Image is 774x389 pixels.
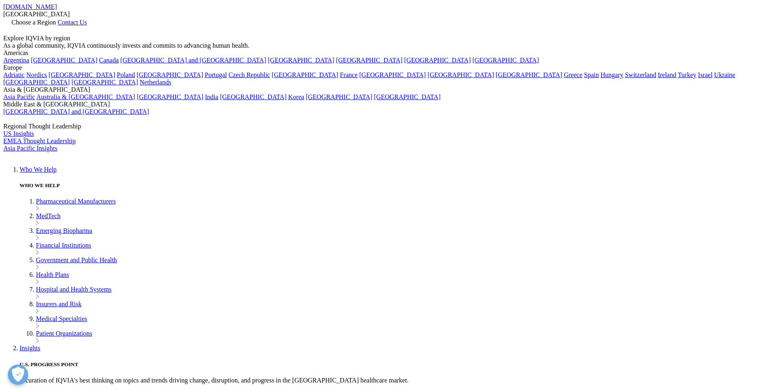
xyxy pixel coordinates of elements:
a: Nordics [26,71,47,78]
a: [GEOGRAPHIC_DATA] [71,79,138,86]
a: [GEOGRAPHIC_DATA] [31,57,98,64]
a: [GEOGRAPHIC_DATA] and [GEOGRAPHIC_DATA] [3,108,149,115]
a: Israel [698,71,713,78]
a: [GEOGRAPHIC_DATA] [496,71,562,78]
a: Netherlands [140,79,171,86]
a: [GEOGRAPHIC_DATA] [49,71,115,78]
a: MedTech [36,212,60,219]
a: Poland [117,71,135,78]
div: Americas [3,49,771,57]
p: A curation of IQVIA's best thinking on topics and trends driving change, disruption, and progress... [20,377,771,384]
a: India [205,93,218,100]
a: Portugal [205,71,227,78]
div: [GEOGRAPHIC_DATA] [3,11,771,18]
a: [GEOGRAPHIC_DATA] [359,71,426,78]
a: Greece [564,71,582,78]
h5: U.S. PROGRESS POINT [20,361,771,368]
a: Czech Republic [228,71,270,78]
div: Asia & [GEOGRAPHIC_DATA] [3,86,771,93]
a: [GEOGRAPHIC_DATA] [137,93,203,100]
a: Ireland [658,71,676,78]
a: [GEOGRAPHIC_DATA] [3,79,70,86]
a: Argentina [3,57,29,64]
a: Korea [288,93,304,100]
a: Patient Organizations [36,330,92,337]
a: Who We Help [20,166,57,173]
button: Open Preferences [8,365,28,385]
h5: WHO WE HELP [20,182,771,189]
a: [GEOGRAPHIC_DATA] [428,71,494,78]
a: [GEOGRAPHIC_DATA] [220,93,286,100]
a: [GEOGRAPHIC_DATA] [404,57,471,64]
a: Insights [20,345,40,351]
a: Ukraine [714,71,735,78]
a: [GEOGRAPHIC_DATA] [137,71,203,78]
a: Asia Pacific [3,93,35,100]
a: [DOMAIN_NAME] [3,3,57,10]
a: [GEOGRAPHIC_DATA] [336,57,402,64]
a: Spain [584,71,599,78]
a: Government and Public Health [36,256,117,263]
a: Adriatic [3,71,24,78]
a: [GEOGRAPHIC_DATA] [374,93,441,100]
a: Contact Us [58,19,87,26]
a: Switzerland [625,71,656,78]
a: [GEOGRAPHIC_DATA] [268,57,334,64]
div: Middle East & [GEOGRAPHIC_DATA] [3,101,771,108]
a: Financial Institutions [36,242,91,249]
a: Australia & [GEOGRAPHIC_DATA] [36,93,135,100]
div: Europe [3,64,771,71]
div: Explore IQVIA by region [3,35,771,42]
a: Asia Pacific Insights [3,145,57,152]
a: Canada [99,57,119,64]
a: Hungary [601,71,623,78]
a: [GEOGRAPHIC_DATA] [306,93,372,100]
a: France [340,71,358,78]
a: [GEOGRAPHIC_DATA] [472,57,539,64]
a: Insurers and Risk [36,301,82,307]
a: Health Plans [36,271,69,278]
a: US Insights [3,130,34,137]
a: Hospital and Health Systems [36,286,111,293]
span: Choose a Region [11,19,56,26]
div: As a global community, IQVIA continuously invests and commits to advancing human health. [3,42,771,49]
a: Turkey [678,71,696,78]
div: Regional Thought Leadership [3,123,771,130]
a: [GEOGRAPHIC_DATA] and [GEOGRAPHIC_DATA] [120,57,266,64]
a: Pharmaceutical Manufacturers [36,198,116,205]
a: EMEA Thought Leadership [3,137,75,144]
a: Medical Specialties [36,315,87,322]
a: [GEOGRAPHIC_DATA] [272,71,338,78]
a: Emerging Biopharma [36,227,92,234]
